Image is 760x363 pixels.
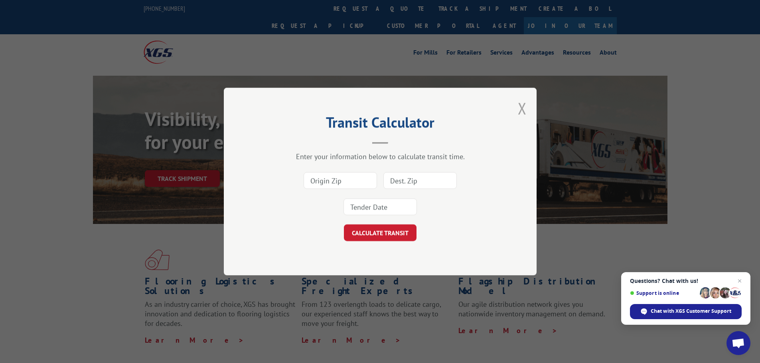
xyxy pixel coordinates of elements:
button: Close modal [518,98,527,119]
button: CALCULATE TRANSIT [344,224,417,241]
input: Dest. Zip [383,172,457,189]
input: Origin Zip [304,172,377,189]
div: Enter your information below to calculate transit time. [264,152,497,161]
span: Close chat [735,276,744,286]
div: Chat with XGS Customer Support [630,304,742,319]
input: Tender Date [343,198,417,215]
div: Open chat [726,331,750,355]
span: Questions? Chat with us! [630,278,742,284]
span: Chat with XGS Customer Support [651,308,731,315]
h2: Transit Calculator [264,117,497,132]
span: Support is online [630,290,697,296]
